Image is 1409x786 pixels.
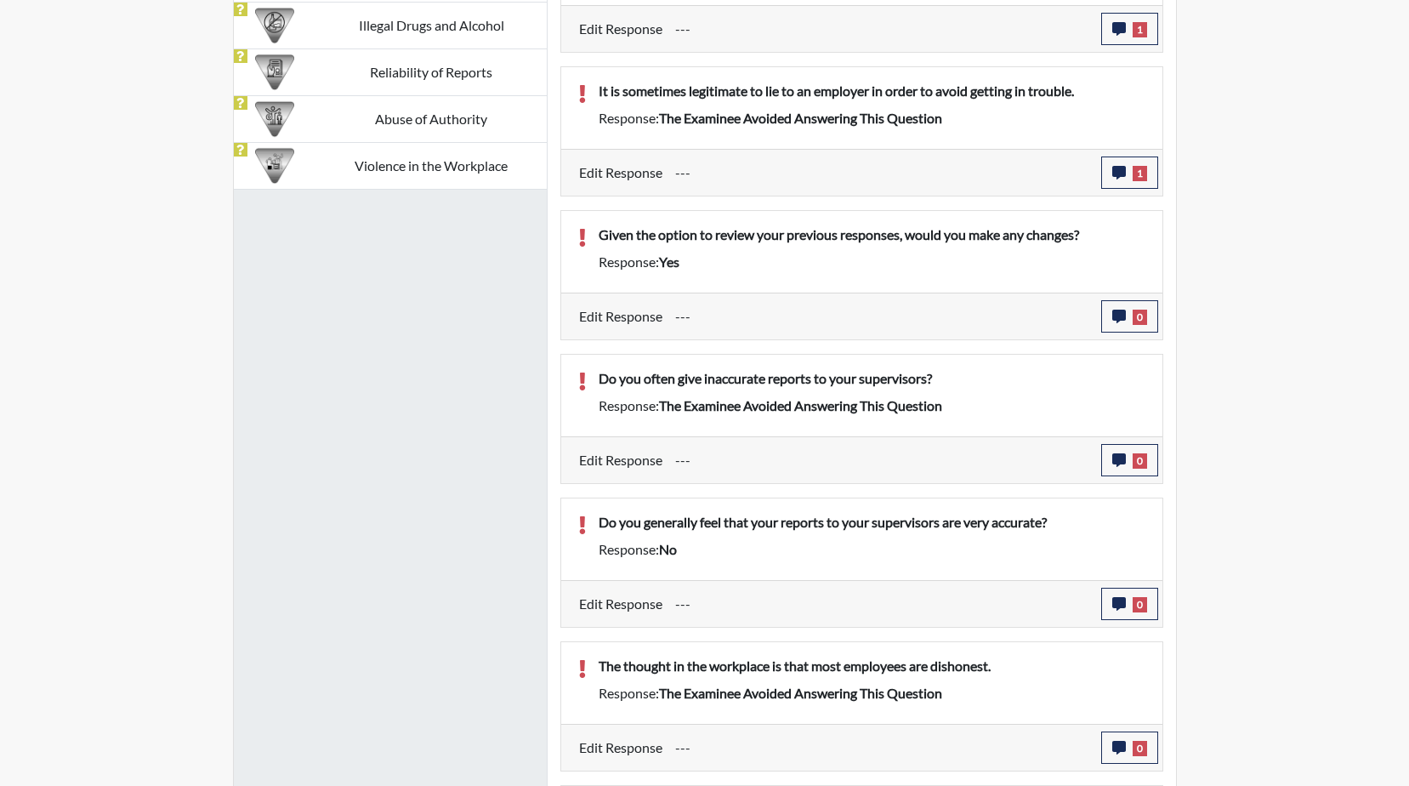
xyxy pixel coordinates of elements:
button: 0 [1101,300,1158,333]
div: Update the test taker's response, the change might impact the score [662,13,1101,45]
span: 0 [1133,741,1147,756]
p: Do you generally feel that your reports to your supervisors are very accurate? [599,512,1145,533]
label: Edit Response [579,588,662,620]
span: 0 [1133,310,1147,325]
img: CATEGORY%20ICON-01.94e51fac.png [255,100,294,139]
div: Response: [586,396,1158,416]
td: Abuse of Authority [316,95,547,142]
label: Edit Response [579,157,662,189]
label: Edit Response [579,300,662,333]
img: CATEGORY%20ICON-20.4a32fe39.png [255,53,294,92]
p: Given the option to review your previous responses, would you make any changes? [599,225,1145,245]
div: Response: [586,108,1158,128]
span: The examinee avoided answering this question [659,685,942,701]
div: Update the test taker's response, the change might impact the score [662,157,1101,189]
button: 0 [1101,444,1158,476]
p: It is sometimes legitimate to lie to an employer in order to avoid getting in trouble. [599,81,1145,101]
div: Update the test taker's response, the change might impact the score [662,444,1101,476]
span: 1 [1133,166,1147,181]
div: Response: [586,252,1158,272]
span: yes [659,253,679,270]
div: Response: [586,683,1158,703]
p: The thought in the workplace is that most employees are dishonest. [599,656,1145,676]
div: Update the test taker's response, the change might impact the score [662,732,1101,764]
button: 0 [1101,588,1158,620]
span: 1 [1133,22,1147,37]
td: Illegal Drugs and Alcohol [316,2,547,48]
span: The examinee avoided answering this question [659,397,942,413]
button: 0 [1101,732,1158,764]
div: Update the test taker's response, the change might impact the score [662,588,1101,620]
span: no [659,541,677,557]
p: Do you often give inaccurate reports to your supervisors? [599,368,1145,389]
td: Reliability of Reports [316,48,547,95]
img: CATEGORY%20ICON-12.0f6f1024.png [255,6,294,45]
label: Edit Response [579,732,662,764]
span: 0 [1133,597,1147,612]
td: Violence in the Workplace [316,142,547,189]
button: 1 [1101,157,1158,189]
label: Edit Response [579,444,662,476]
span: The examinee avoided answering this question [659,110,942,126]
div: Update the test taker's response, the change might impact the score [662,300,1101,333]
span: 0 [1133,453,1147,469]
label: Edit Response [579,13,662,45]
button: 1 [1101,13,1158,45]
img: CATEGORY%20ICON-26.eccbb84f.png [255,146,294,185]
div: Response: [586,539,1158,560]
